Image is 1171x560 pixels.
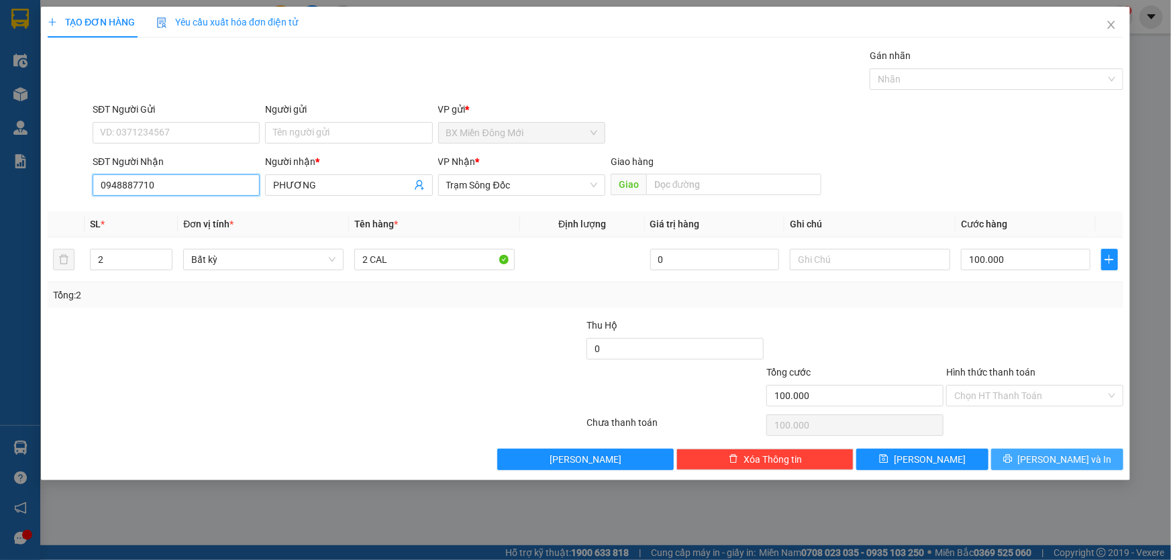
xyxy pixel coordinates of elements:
[611,156,654,167] span: Giao hàng
[587,320,617,331] span: Thu Hộ
[93,102,260,117] div: SĐT Người Gửi
[550,452,621,467] span: [PERSON_NAME]
[766,367,811,378] span: Tổng cước
[446,123,597,143] span: BX Miền Đông Mới
[48,17,57,27] span: plus
[497,449,674,470] button: [PERSON_NAME]
[354,249,515,270] input: VD: Bàn, Ghế
[586,415,766,439] div: Chưa thanh toán
[53,288,452,302] div: Tổng: 2
[1102,254,1117,265] span: plus
[414,180,425,190] span: user-add
[354,219,398,229] span: Tên hàng
[856,449,988,470] button: save[PERSON_NAME]
[93,154,260,169] div: SĐT Người Nhận
[265,102,432,117] div: Người gửi
[650,219,700,229] span: Giá trị hàng
[48,17,135,27] span: TẠO ĐƠN HÀNG
[961,219,1007,229] span: Cước hàng
[53,249,74,270] button: delete
[90,219,101,229] span: SL
[191,249,336,270] span: Bất kỳ
[784,211,956,237] th: Ghi chú
[879,454,888,465] span: save
[650,249,780,270] input: 0
[438,156,476,167] span: VP Nhận
[894,452,966,467] span: [PERSON_NAME]
[446,175,597,195] span: Trạm Sông Đốc
[646,174,821,195] input: Dọc đường
[156,17,167,28] img: icon
[265,154,432,169] div: Người nhận
[611,174,646,195] span: Giao
[438,102,605,117] div: VP gửi
[676,449,854,470] button: deleteXóa Thông tin
[1003,454,1013,465] span: printer
[183,219,234,229] span: Đơn vị tính
[744,452,802,467] span: Xóa Thông tin
[1101,249,1118,270] button: plus
[790,249,950,270] input: Ghi Chú
[870,50,911,61] label: Gán nhãn
[1106,19,1117,30] span: close
[991,449,1123,470] button: printer[PERSON_NAME] và In
[946,367,1035,378] label: Hình thức thanh toán
[558,219,606,229] span: Định lượng
[156,17,298,27] span: Yêu cầu xuất hóa đơn điện tử
[1092,7,1130,44] button: Close
[729,454,738,465] span: delete
[1018,452,1112,467] span: [PERSON_NAME] và In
